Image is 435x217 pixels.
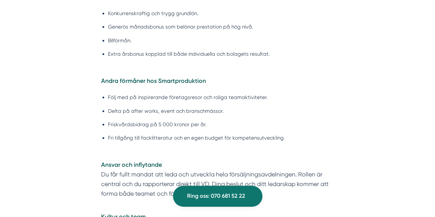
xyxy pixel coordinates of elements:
[108,9,334,18] li: Konkurrenskraftig och trygg grundlön.
[108,50,334,58] li: Extra årsbonus kopplad till både individuella och bolagets resultat.
[108,107,334,115] li: Delta på after works, event och branschmässor.
[101,161,162,168] strong: Ansvar och inflytande
[108,23,334,31] li: Generös månadsbonus som belönar prestation på hög nivå.
[101,150,334,208] p: Du får fullt mandat att leda och utveckla hela försäljningsavdelningen. Rollen är central och du ...
[108,93,334,101] li: Följ med på inspirerande företagsresor och roliga teamaktiviteter.
[108,134,334,142] li: Fri tillgång till facklitteratur och en egen budget för kompetensutveckling.
[101,77,206,84] strong: Andra förmåner hos Smartproduktion
[108,120,334,129] li: Friskvårdsbidrag på 5 000 kronor per år.
[187,192,245,200] span: Ring oss: 070 681 52 22
[108,36,334,45] li: Bilförmån.
[173,186,262,207] a: Ring oss: 070 681 52 22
